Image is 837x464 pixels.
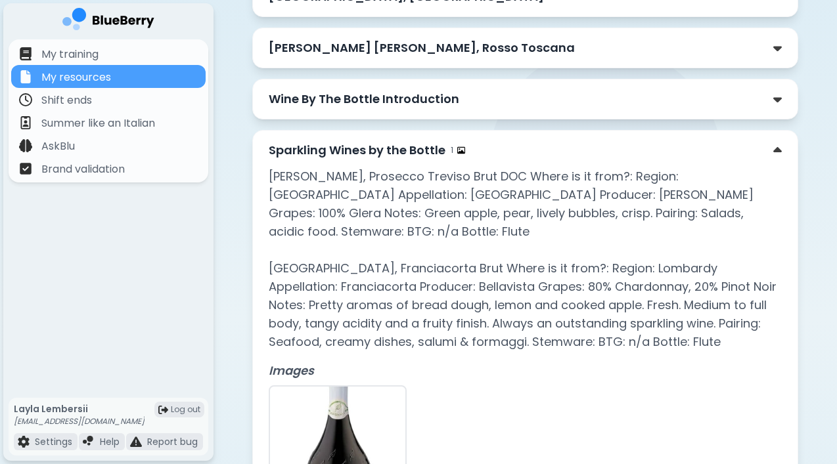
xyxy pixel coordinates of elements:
[18,436,30,448] img: file icon
[269,90,459,108] p: Wine By The Bottle Introduction
[451,145,465,156] div: 1
[14,416,145,427] p: [EMAIL_ADDRESS][DOMAIN_NAME]
[62,8,154,35] img: company logo
[14,403,145,415] p: Layla Lembersii
[41,93,92,108] p: Shift ends
[773,93,782,106] img: down chevron
[41,161,125,177] p: Brand validation
[41,70,111,85] p: My resources
[457,146,465,154] img: image
[19,116,32,129] img: file icon
[19,139,32,152] img: file icon
[41,47,99,62] p: My training
[83,436,95,448] img: file icon
[35,436,72,448] p: Settings
[19,93,32,106] img: file icon
[19,162,32,175] img: file icon
[147,436,198,448] p: Report bug
[773,144,782,158] img: down chevron
[269,362,782,380] p: Images
[269,167,782,351] p: [PERSON_NAME], Prosecco Treviso Brut DOC Where is it from?: Region: [GEOGRAPHIC_DATA] Appellation...
[19,70,32,83] img: file icon
[130,436,142,448] img: file icon
[41,116,155,131] p: Summer like an Italian
[171,404,200,415] span: Log out
[41,138,75,154] p: AskBlu
[269,39,575,57] p: [PERSON_NAME] [PERSON_NAME], Rosso Toscana
[100,436,120,448] p: Help
[773,41,782,55] img: down chevron
[269,141,445,159] p: Sparkling Wines by the Bottle
[19,47,32,60] img: file icon
[158,405,168,415] img: logout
